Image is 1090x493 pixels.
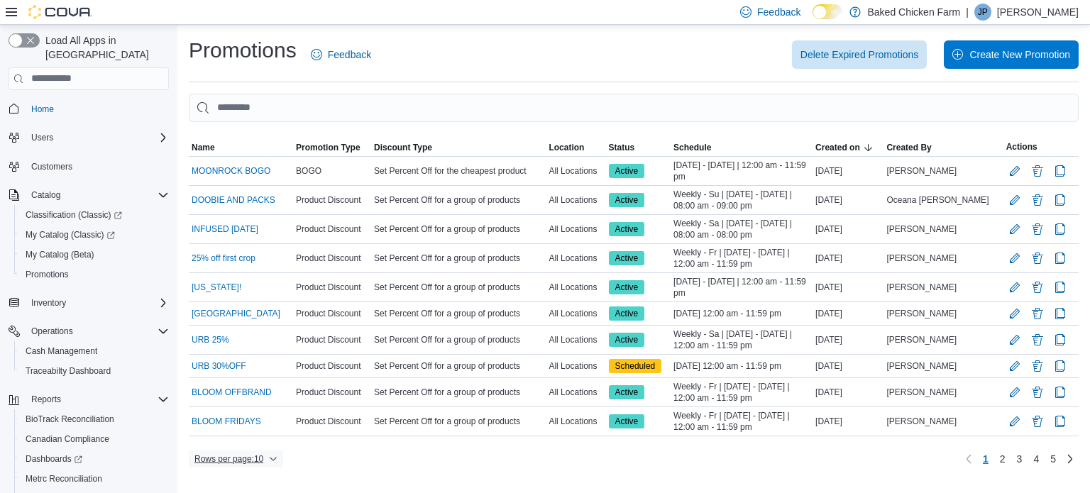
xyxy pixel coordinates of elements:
span: Customers [31,161,72,172]
input: This is a search bar. As you type, the results lower in the page will automatically filter. [189,94,1079,122]
span: Active [609,385,645,399]
div: [DATE] [813,413,883,430]
div: Set Percent Off for a group of products [371,221,546,238]
p: [PERSON_NAME] [997,4,1079,21]
div: [DATE] [813,162,883,179]
span: Active [615,252,639,265]
span: Weekly - Fr | [DATE] - [DATE] | 12:00 am - 11:59 pm [673,410,810,433]
span: [PERSON_NAME] [886,282,957,293]
span: Active [609,333,645,347]
div: [DATE] [813,192,883,209]
div: Set Percent Off for a group of products [371,192,546,209]
button: Delete Promotion [1029,162,1046,179]
div: Set Percent Off for a group of products [371,384,546,401]
span: [PERSON_NAME] [886,223,957,235]
button: Edit Promotion [1006,162,1023,179]
button: Name [189,139,293,156]
span: Active [609,251,645,265]
button: Clone Promotion [1052,305,1069,322]
button: Users [26,129,59,146]
span: All Locations [549,282,597,293]
span: [PERSON_NAME] [886,165,957,177]
button: Operations [26,323,79,340]
span: [DATE] 12:00 am - 11:59 pm [673,308,781,319]
span: Promotion Type [296,142,360,153]
a: DOOBIE AND PACKS [192,194,275,206]
a: Page 3 of 5 [1011,448,1028,470]
a: Canadian Compliance [20,431,115,448]
a: Page 5 of 5 [1045,448,1062,470]
span: Weekly - Su | [DATE] - [DATE] | 08:00 am - 09:00 pm [673,189,810,211]
span: Product Discount [296,223,360,235]
span: Delete Expired Promotions [800,48,919,62]
span: Discount Type [374,142,432,153]
button: Clone Promotion [1052,221,1069,238]
span: Active [615,415,639,428]
span: Rows per page : 10 [194,453,263,465]
span: Classification (Classic) [26,209,122,221]
span: Load All Apps in [GEOGRAPHIC_DATA] [40,33,169,62]
ul: Pagination for table: [977,448,1062,470]
span: Active [609,193,645,207]
span: Location [549,142,584,153]
div: Julio Perez [974,4,991,21]
button: Delete Promotion [1029,384,1046,401]
span: Catalog [31,189,60,201]
a: BLOOM FRIDAYS [192,416,261,427]
button: Cash Management [14,341,175,361]
a: Cash Management [20,343,103,360]
a: Classification (Classic) [20,206,128,223]
span: Scheduled [609,359,662,373]
span: My Catalog (Classic) [20,226,169,243]
button: Discount Type [371,139,546,156]
div: Set Percent Off for a group of products [371,250,546,267]
span: Active [615,165,639,177]
a: My Catalog (Beta) [20,246,100,263]
a: INFUSED [DATE] [192,223,258,235]
a: BLOOM OFFBRAND [192,387,272,398]
button: Edit Promotion [1006,192,1023,209]
button: Clone Promotion [1052,384,1069,401]
span: Dashboards [26,453,82,465]
button: Edit Promotion [1006,305,1023,322]
a: Home [26,101,60,118]
button: Inventory [3,293,175,313]
button: Canadian Compliance [14,429,175,449]
div: [DATE] [813,221,883,238]
a: MOONROCK BOGO [192,165,270,177]
div: Set Percent Off for a group of products [371,305,546,322]
button: Inventory [26,294,72,311]
span: Customers [26,157,169,175]
span: Operations [26,323,169,340]
span: [DATE] 12:00 am - 11:59 pm [673,360,781,372]
button: Reports [26,391,67,408]
button: Edit Promotion [1006,358,1023,375]
span: Home [31,104,54,115]
span: Reports [31,394,61,405]
button: Clone Promotion [1052,413,1069,430]
span: [PERSON_NAME] [886,360,957,372]
span: My Catalog (Beta) [26,249,94,260]
span: Canadian Compliance [26,433,109,445]
button: Clone Promotion [1052,192,1069,209]
button: Delete Promotion [1029,331,1046,348]
span: Active [615,194,639,206]
span: [DATE] - [DATE] | 12:00 am - 11:59 pm [673,276,810,299]
span: Active [615,281,639,294]
span: JP [978,4,988,21]
span: Product Discount [296,416,360,427]
span: Product Discount [296,282,360,293]
span: Product Discount [296,253,360,264]
span: Weekly - Fr | [DATE] - [DATE] | 12:00 am - 11:59 pm [673,381,810,404]
span: Product Discount [296,308,360,319]
span: Feedback [328,48,371,62]
span: Actions [1006,141,1037,153]
p: | [966,4,969,21]
div: Set Percent Off for a group of products [371,331,546,348]
span: Active [609,306,645,321]
button: Promotion Type [293,139,371,156]
span: 5 [1050,452,1056,466]
div: [DATE] [813,305,883,322]
button: Rows per page:10 [189,450,283,467]
div: Set Percent Off for a group of products [371,413,546,430]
